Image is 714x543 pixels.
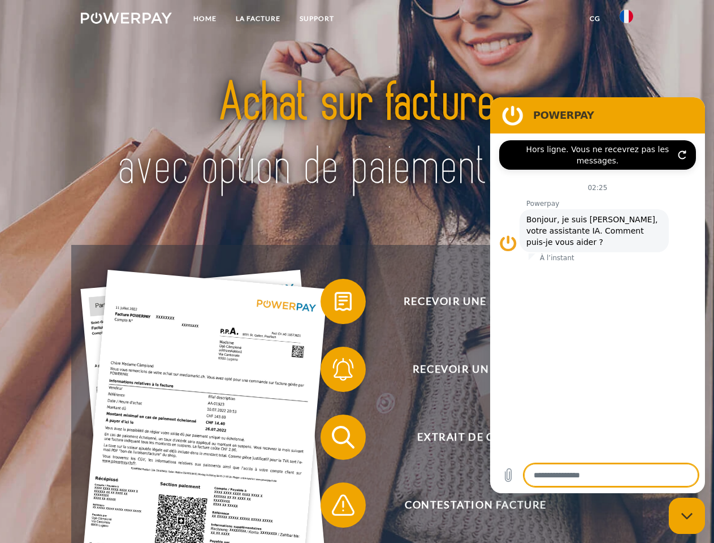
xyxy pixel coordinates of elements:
[337,279,614,324] span: Recevoir une facture ?
[81,12,172,24] img: logo-powerpay-white.svg
[329,355,357,383] img: qb_bell.svg
[490,97,705,493] iframe: Fenêtre de messagerie
[669,498,705,534] iframe: Bouton de lancement de la fenêtre de messagerie, conversation en cours
[321,279,615,324] button: Recevoir une facture ?
[337,415,614,460] span: Extrait de compte
[337,482,614,528] span: Contestation Facture
[226,8,290,29] a: LA FACTURE
[329,423,357,451] img: qb_search.svg
[290,8,344,29] a: Support
[108,54,606,217] img: title-powerpay_fr.svg
[580,8,610,29] a: CG
[321,347,615,392] button: Recevoir un rappel?
[620,10,633,23] img: fr
[329,287,357,316] img: qb_bill.svg
[321,415,615,460] button: Extrait de compte
[184,8,226,29] a: Home
[321,482,615,528] button: Contestation Facture
[337,347,614,392] span: Recevoir un rappel?
[329,491,357,519] img: qb_warning.svg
